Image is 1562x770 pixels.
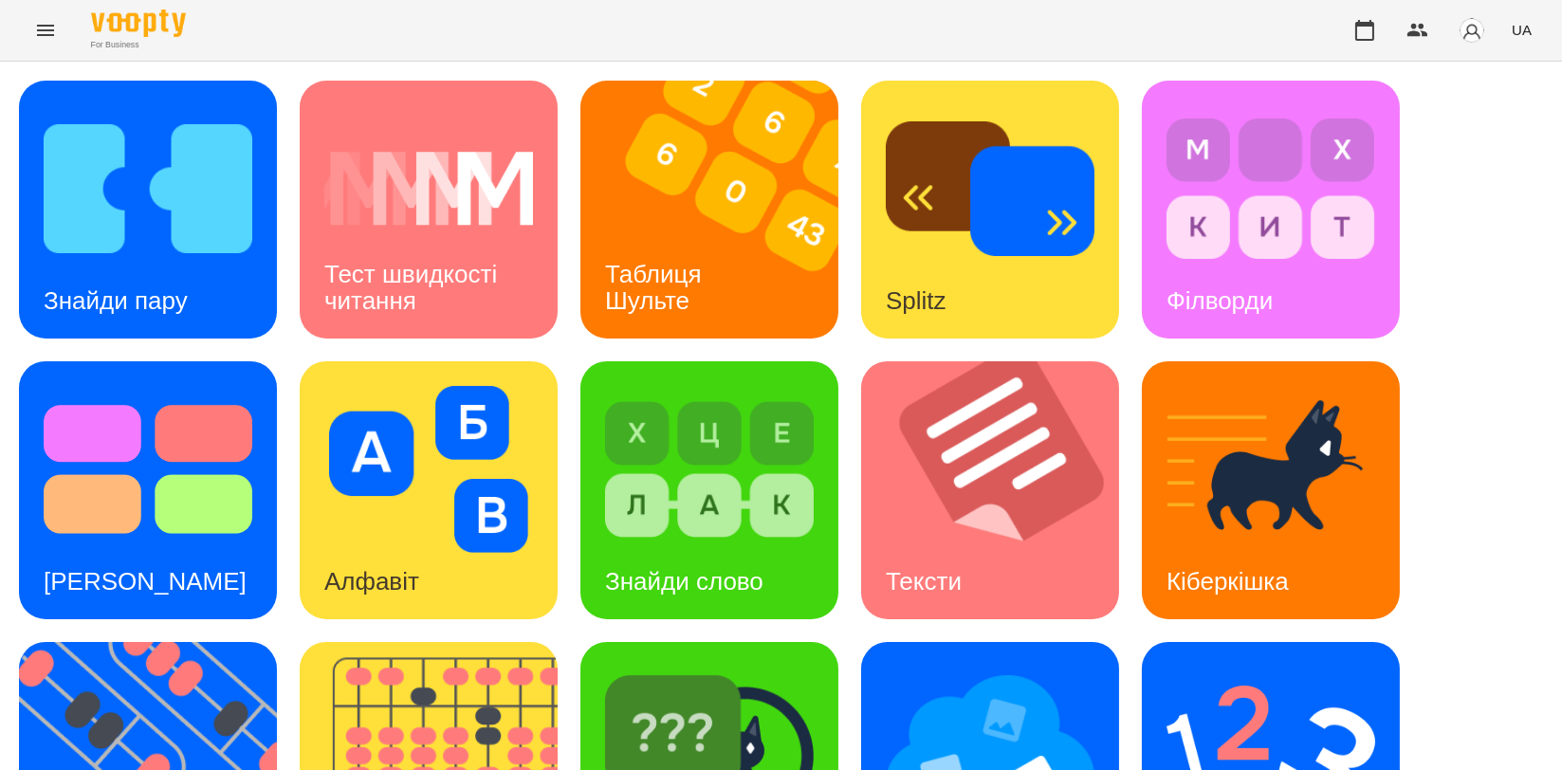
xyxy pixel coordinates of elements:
button: Menu [23,8,68,53]
h3: Філворди [1167,286,1273,315]
h3: Кіберкішка [1167,567,1289,596]
img: Тест Струпа [44,386,252,553]
h3: Таблиця Шульте [605,260,708,314]
h3: Тексти [886,567,962,596]
h3: Знайди пару [44,286,188,315]
span: For Business [91,39,186,51]
img: avatar_s.png [1459,17,1485,44]
img: Тест швидкості читання [324,105,533,272]
img: Знайди пару [44,105,252,272]
h3: Алфавіт [324,567,419,596]
a: Знайди паруЗнайди пару [19,81,277,339]
button: UA [1504,12,1539,47]
img: Знайди слово [605,386,814,553]
a: Таблиця ШультеТаблиця Шульте [580,81,838,339]
a: Тест швидкості читанняТест швидкості читання [300,81,558,339]
h3: Знайди слово [605,567,763,596]
img: Алфавіт [324,386,533,553]
a: АлфавітАлфавіт [300,361,558,619]
h3: [PERSON_NAME] [44,567,247,596]
a: ТекстиТексти [861,361,1119,619]
h3: Тест швидкості читання [324,260,504,314]
a: Знайди словоЗнайди слово [580,361,838,619]
img: Voopty Logo [91,9,186,37]
img: Кіберкішка [1167,386,1375,553]
img: Таблиця Шульте [580,81,862,339]
span: UA [1512,20,1532,40]
img: Філворди [1167,105,1375,272]
img: Splitz [886,105,1094,272]
a: ФілвордиФілворди [1142,81,1400,339]
a: КіберкішкаКіберкішка [1142,361,1400,619]
img: Тексти [861,361,1143,619]
a: Тест Струпа[PERSON_NAME] [19,361,277,619]
h3: Splitz [886,286,946,315]
a: SplitzSplitz [861,81,1119,339]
